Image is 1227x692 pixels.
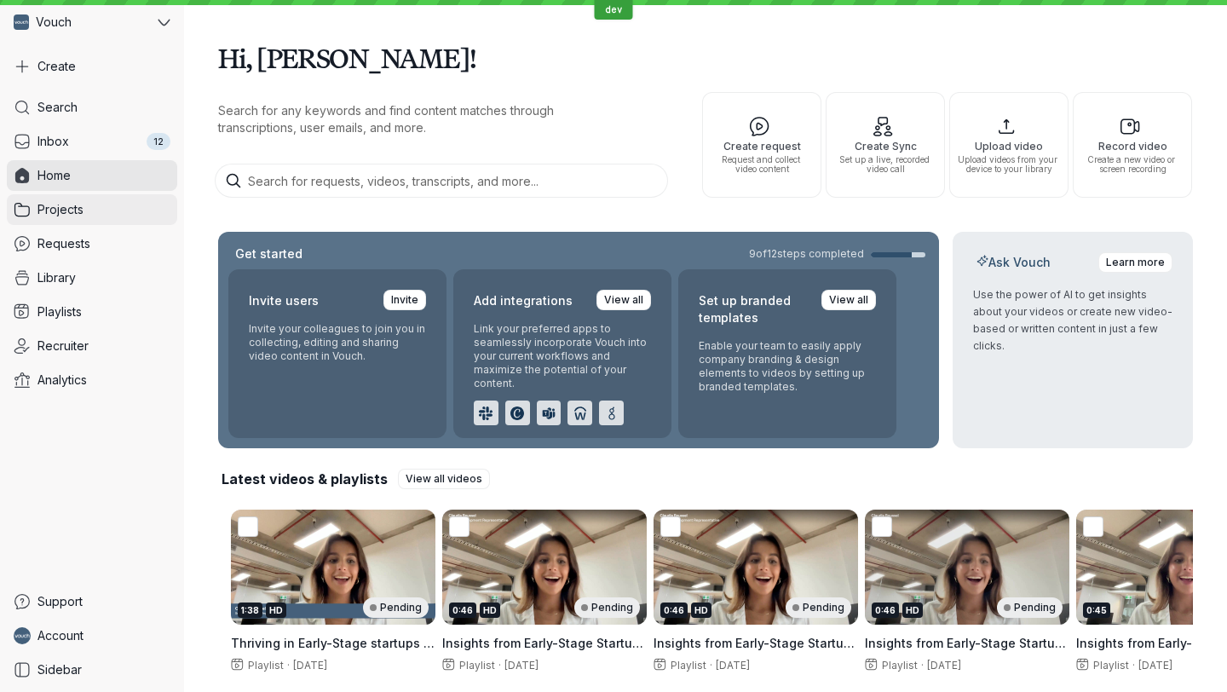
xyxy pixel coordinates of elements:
[495,659,504,672] span: ·
[7,620,177,651] a: Ben avatarAccount
[1090,659,1129,672] span: Playlist
[667,659,706,672] span: Playlist
[218,34,1193,82] h1: Hi, [PERSON_NAME]!
[1083,603,1110,618] div: 0:45
[699,339,876,394] p: Enable your team to easily apply company branding & design elements to videos by setting up brand...
[449,603,476,618] div: 0:46
[7,228,177,259] a: Requests
[829,291,868,309] span: View all
[442,636,643,667] span: Insights from Early-Stage Startup Life - Edit
[474,290,573,312] h2: Add integrations
[7,365,177,395] a: Analytics
[833,155,937,174] span: Set up a live, recorded video call
[1073,92,1192,198] button: Record videoCreate a new video or screen recording
[37,201,84,218] span: Projects
[7,51,177,82] button: Create
[749,247,925,261] a: 9of12steps completed
[654,635,858,652] h3: Insights from Early-Stage Startup Life - Edit
[480,603,500,618] div: HD
[7,655,177,685] a: Sidebar
[218,102,627,136] p: Search for any keywords and find content matches through transcriptions, user emails, and more.
[37,167,71,184] span: Home
[147,133,170,150] div: 12
[596,290,651,310] a: View all
[442,635,647,652] h3: Insights from Early-Stage Startup Life - Edit
[786,597,851,618] div: Pending
[7,586,177,617] a: Support
[284,659,293,672] span: ·
[699,290,811,329] h2: Set up branded templates
[383,290,426,310] a: Invite
[504,659,539,672] span: [DATE]
[249,290,319,312] h2: Invite users
[231,635,435,652] h3: Thriving in Early-Stage startups - Edit
[456,659,495,672] span: Playlist
[749,247,864,261] span: 9 of 12 steps completed
[973,286,1172,355] p: Use the power of AI to get insights about your videos or create new video-based or written conten...
[1138,659,1172,672] span: [DATE]
[927,659,961,672] span: [DATE]
[574,597,640,618] div: Pending
[7,126,177,157] a: Inbox12
[7,7,177,37] button: Vouch avatarVouch
[363,597,429,618] div: Pending
[1080,141,1184,152] span: Record video
[710,155,814,174] span: Request and collect video content
[1129,659,1138,672] span: ·
[691,603,711,618] div: HD
[406,470,482,487] span: View all videos
[826,92,945,198] button: Create SyncSet up a live, recorded video call
[1098,252,1172,273] a: Learn more
[37,661,82,678] span: Sidebar
[1106,254,1165,271] span: Learn more
[949,92,1069,198] button: Upload videoUpload videos from your device to your library
[7,194,177,225] a: Projects
[37,372,87,389] span: Analytics
[37,99,78,116] span: Search
[660,603,688,618] div: 0:46
[222,470,388,488] h2: Latest videos & playlists
[37,235,90,252] span: Requests
[7,7,154,37] div: Vouch
[997,597,1063,618] div: Pending
[37,337,89,355] span: Recruiter
[833,141,937,152] span: Create Sync
[215,164,668,198] input: Search for requests, videos, transcripts, and more...
[249,322,426,363] p: Invite your colleagues to join you in collecting, editing and sharing video content in Vouch.
[231,636,435,667] span: Thriving in Early-Stage startups - Edit
[7,331,177,361] a: Recruiter
[902,603,923,618] div: HD
[293,659,327,672] span: [DATE]
[37,303,82,320] span: Playlists
[37,627,84,644] span: Account
[7,92,177,123] a: Search
[36,14,72,31] span: Vouch
[7,297,177,327] a: Playlists
[706,659,716,672] span: ·
[918,659,927,672] span: ·
[973,254,1054,271] h2: Ask Vouch
[474,322,651,390] p: Link your preferred apps to seamlessly incorporate Vouch into your current workflows and maximize...
[391,291,418,309] span: Invite
[865,635,1069,652] h3: Insights from Early-Stage Startup Life - Edit
[604,291,643,309] span: View all
[245,659,284,672] span: Playlist
[957,141,1061,152] span: Upload video
[654,636,855,667] span: Insights from Early-Stage Startup Life - Edit
[710,141,814,152] span: Create request
[14,627,31,644] img: Ben avatar
[37,133,69,150] span: Inbox
[398,469,490,489] a: View all videos
[702,92,821,198] button: Create requestRequest and collect video content
[232,245,306,262] h2: Get started
[821,290,876,310] a: View all
[1080,155,1184,174] span: Create a new video or screen recording
[266,603,286,618] div: HD
[716,659,750,672] span: [DATE]
[37,593,83,610] span: Support
[865,636,1066,667] span: Insights from Early-Stage Startup Life - Edit
[238,603,262,618] div: 1:38
[7,160,177,191] a: Home
[872,603,899,618] div: 0:46
[957,155,1061,174] span: Upload videos from your device to your library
